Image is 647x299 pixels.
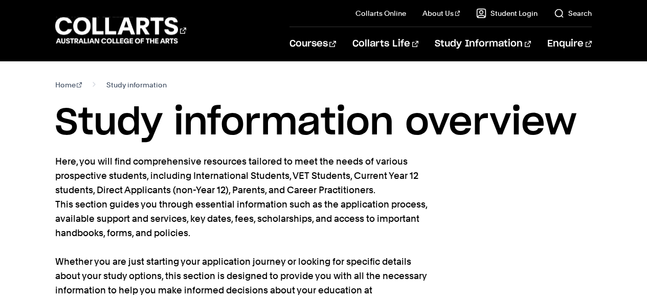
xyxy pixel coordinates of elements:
[55,16,186,45] div: Go to homepage
[476,8,538,18] a: Student Login
[435,27,531,61] a: Study Information
[55,100,592,146] h1: Study information overview
[352,27,418,61] a: Collarts Life
[554,8,592,18] a: Search
[55,78,82,92] a: Home
[422,8,460,18] a: About Us
[547,27,592,61] a: Enquire
[289,27,336,61] a: Courses
[106,78,167,92] span: Study information
[355,8,406,18] a: Collarts Online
